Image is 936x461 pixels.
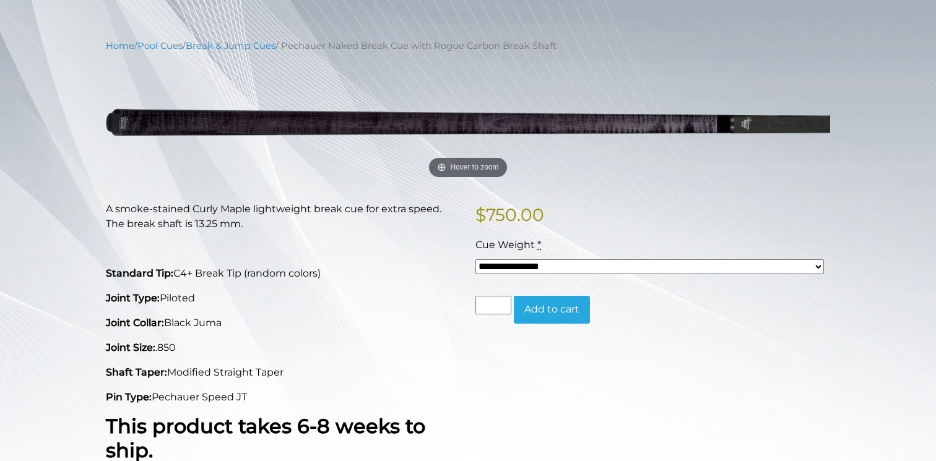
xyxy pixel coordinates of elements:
[475,204,544,225] bdi: 750.00
[106,391,152,403] strong: Pin Type:
[106,365,461,380] p: Modified Straight Taper
[106,39,830,53] nav: Breadcrumb
[106,390,461,405] p: Pechauer Speed JT
[106,62,830,183] img: pechauer-break-naked-with-rogue-break.png
[106,202,461,231] p: A smoke-stained Curly Maple lightweight break cue for extra speed. The break shaft is 13.25 mm.
[106,340,461,355] p: .850
[106,316,461,330] p: Black Juma
[537,239,541,251] abbr: required
[106,342,155,353] strong: Joint Size:
[106,267,173,279] strong: Standard Tip:
[186,40,275,51] a: Break & Jump Cues
[106,366,167,378] strong: Shaft Taper:
[106,266,461,281] p: C4+ Break Tip (random colors)
[475,296,511,314] input: Product quantity
[514,296,590,324] button: Add to cart
[106,292,160,304] strong: Joint Type:
[106,62,830,183] a: Hover to zoom
[106,40,134,51] a: Home
[106,317,164,329] strong: Joint Collar:
[106,291,461,306] p: Piloted
[475,239,535,251] span: Cue Weight
[137,40,183,51] a: Pool Cues
[475,204,486,225] span: $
